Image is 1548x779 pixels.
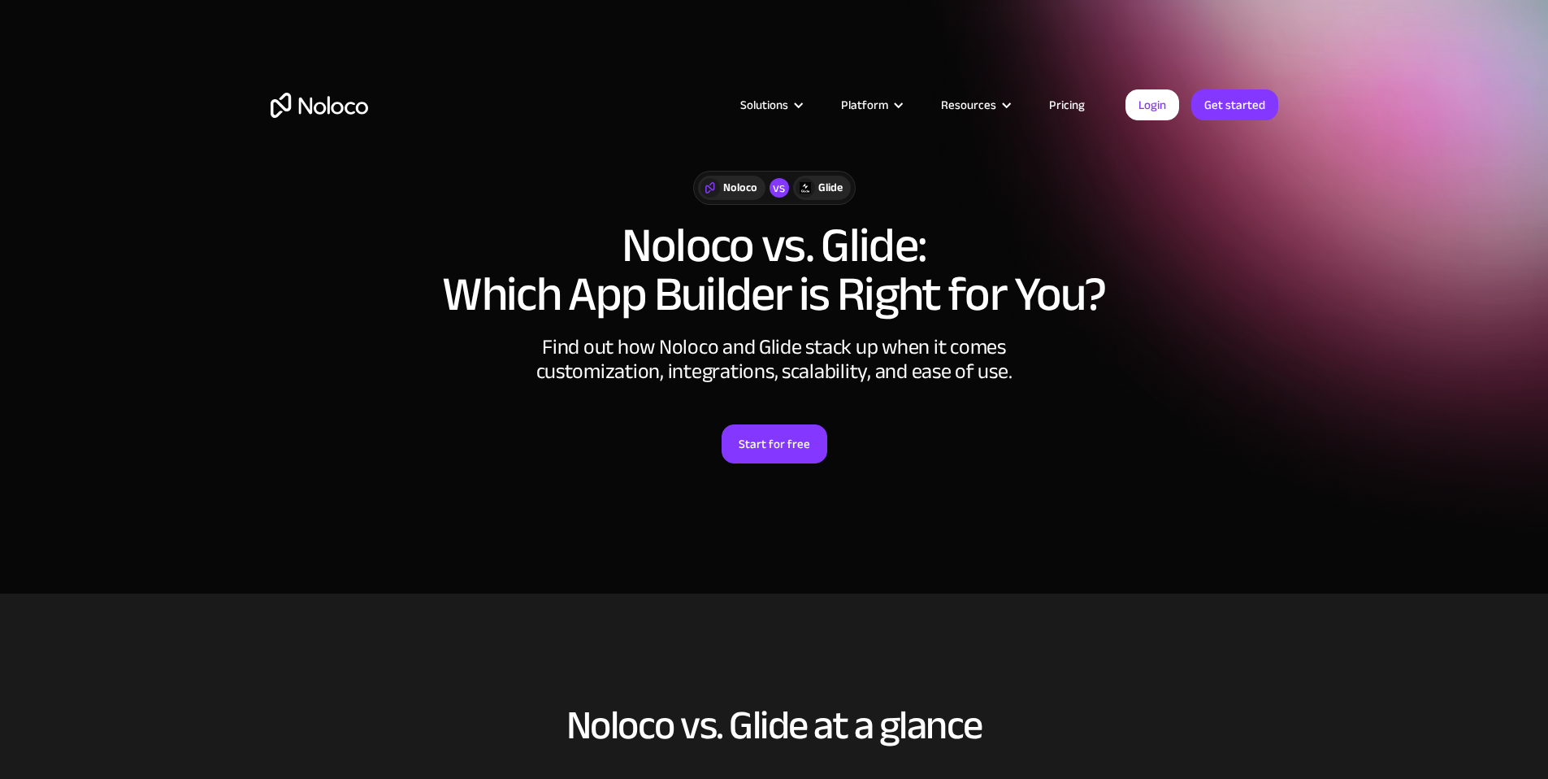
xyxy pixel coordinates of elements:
[271,703,1278,747] h2: Noloco vs. Glide at a glance
[531,335,1018,384] div: Find out how Noloco and Glide stack up when it comes customization, integrations, scalability, an...
[740,94,788,115] div: Solutions
[941,94,996,115] div: Resources
[271,93,368,118] a: home
[1029,94,1105,115] a: Pricing
[723,179,757,197] div: Noloco
[921,94,1029,115] div: Resources
[818,179,843,197] div: Glide
[1125,89,1179,120] a: Login
[271,221,1278,319] h1: Noloco vs. Glide: Which App Builder is Right for You?
[722,424,827,463] a: Start for free
[1191,89,1278,120] a: Get started
[821,94,921,115] div: Platform
[720,94,821,115] div: Solutions
[770,178,789,198] div: vs
[841,94,888,115] div: Platform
